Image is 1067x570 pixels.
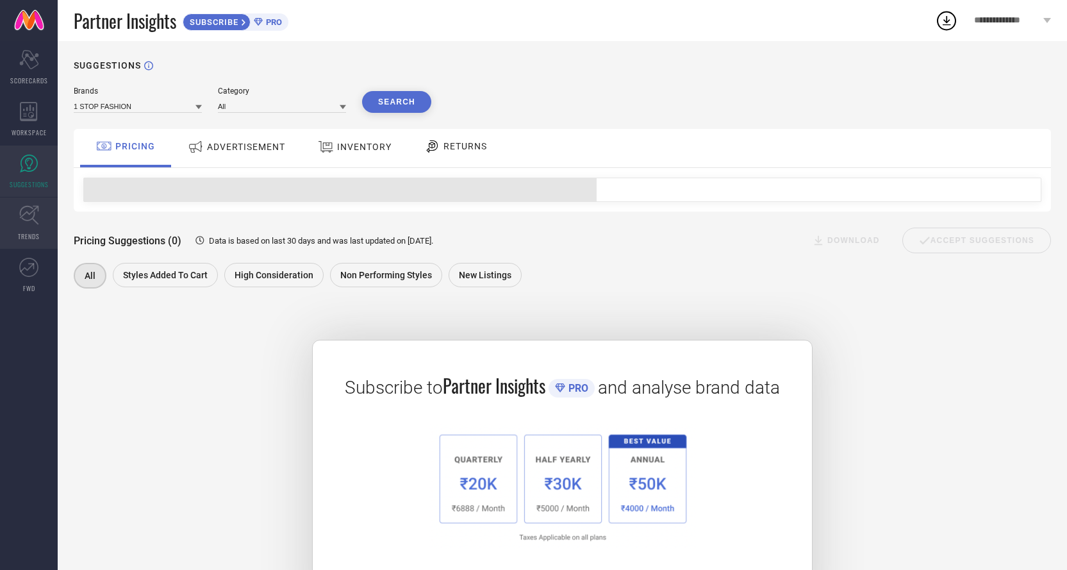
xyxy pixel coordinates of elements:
span: RETURNS [443,141,487,151]
span: ADVERTISEMENT [207,142,285,152]
div: Accept Suggestions [902,228,1051,253]
span: and analyse brand data [598,377,780,398]
span: New Listings [459,270,511,280]
span: Subscribe to [345,377,443,398]
span: SCORECARDS [10,76,48,85]
span: Non Performing Styles [340,270,432,280]
div: Brands [74,87,202,96]
div: Category [218,87,346,96]
span: Partner Insights [74,8,176,34]
span: FWD [23,283,35,293]
span: All [85,271,95,281]
span: Styles Added To Cart [123,270,208,280]
span: INVENTORY [337,142,392,152]
span: PRO [263,17,282,27]
span: Pricing Suggestions (0) [74,235,181,247]
button: Search [362,91,431,113]
span: High Consideration [235,270,313,280]
a: SUBSCRIBEPRO [183,10,288,31]
h1: SUGGESTIONS [74,60,141,71]
span: SUGGESTIONS [10,180,49,189]
span: PRICING [115,141,155,151]
span: Partner Insights [443,373,545,399]
span: SUBSCRIBE [183,17,242,27]
span: PRO [565,382,588,394]
div: Open download list [935,9,958,32]
span: TRENDS [18,231,40,241]
span: WORKSPACE [12,128,47,137]
span: Data is based on last 30 days and was last updated on [DATE] . [209,236,433,246]
img: 1a6fb96cb29458d7132d4e38d36bc9c7.png [429,424,695,549]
